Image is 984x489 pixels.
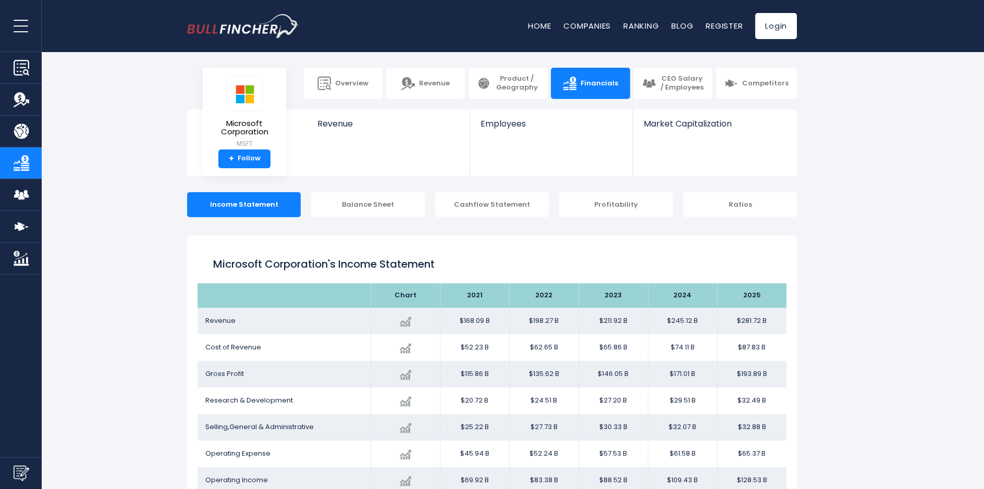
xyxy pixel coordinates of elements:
td: $57.53 B [579,441,648,467]
td: $87.83 B [717,334,786,361]
a: Employees [470,109,632,146]
th: 2023 [579,283,648,308]
small: MSFT [211,139,278,148]
span: Selling,General & Administrative [205,422,314,432]
span: Research & Development [205,395,293,405]
th: 2024 [648,283,717,308]
td: $211.92 B [579,308,648,334]
td: $20.72 B [440,387,509,414]
strong: + [229,154,234,164]
td: $281.72 B [717,308,786,334]
span: Operating Income [205,475,268,485]
td: $245.12 B [648,308,717,334]
a: Ranking [623,20,659,31]
td: $61.58 B [648,441,717,467]
a: Login [755,13,797,39]
td: $146.05 B [579,361,648,387]
a: Companies [563,20,611,31]
a: Competitors [716,68,797,99]
td: $32.49 B [717,387,786,414]
td: $45.94 B [440,441,509,467]
a: Blog [671,20,693,31]
td: $29.51 B [648,387,717,414]
td: $27.20 B [579,387,648,414]
td: $198.27 B [509,308,579,334]
span: Market Capitalization [644,119,785,129]
td: $30.33 B [579,414,648,441]
a: Revenue [307,109,470,146]
span: Revenue [205,316,236,325]
span: Revenue [317,119,460,129]
a: Go to homepage [187,14,299,38]
td: $52.23 B [440,334,509,361]
td: $24.51 B [509,387,579,414]
th: 2021 [440,283,509,308]
span: Operating Expense [205,448,270,458]
div: Income Statement [187,192,301,217]
div: Ratios [683,192,797,217]
a: +Follow [218,149,270,168]
td: $32.88 B [717,414,786,441]
div: Profitability [559,192,673,217]
td: $115.86 B [440,361,509,387]
a: Home [528,20,551,31]
th: Chart [371,283,440,308]
span: Competitors [742,79,789,88]
img: bullfincher logo [187,14,299,38]
td: $193.89 B [717,361,786,387]
td: $74.11 B [648,334,717,361]
h1: Microsoft Corporation's Income Statement [213,256,771,272]
a: Microsoft Corporation MSFT [211,76,278,149]
a: Product / Geography [469,68,547,99]
td: $65.37 B [717,441,786,467]
div: Balance Sheet [311,192,425,217]
span: Overview [335,79,368,88]
a: Market Capitalization [633,109,796,146]
span: Employees [481,119,622,129]
td: $65.86 B [579,334,648,361]
td: $135.62 B [509,361,579,387]
td: $32.07 B [648,414,717,441]
td: $62.65 B [509,334,579,361]
a: Revenue [386,68,465,99]
td: $52.24 B [509,441,579,467]
span: Microsoft Corporation [211,119,278,136]
th: 2022 [509,283,579,308]
span: Cost of Revenue [205,342,261,352]
td: $27.73 B [509,414,579,441]
a: Overview [304,68,383,99]
span: CEO Salary / Employees [660,74,704,92]
span: Product / Geography [495,74,539,92]
td: $25.22 B [440,414,509,441]
span: Gross Profit [205,369,244,379]
span: Financials [581,79,618,88]
a: Financials [551,68,630,99]
td: $168.09 B [440,308,509,334]
div: Cashflow Statement [435,192,549,217]
span: Revenue [419,79,450,88]
td: $171.01 B [648,361,717,387]
a: CEO Salary / Employees [634,68,712,99]
th: 2025 [717,283,786,308]
a: Register [706,20,743,31]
